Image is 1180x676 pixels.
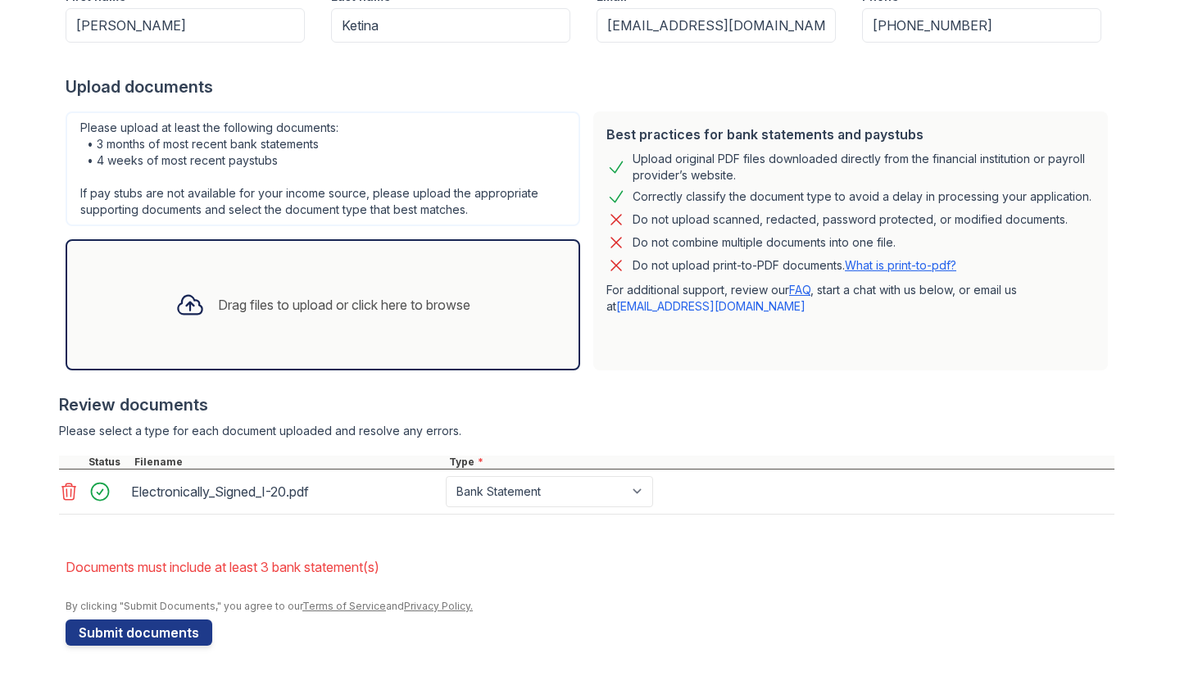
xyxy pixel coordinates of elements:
div: Do not combine multiple documents into one file. [633,233,896,252]
div: By clicking "Submit Documents," you agree to our and [66,600,1114,613]
p: For additional support, review our , start a chat with us below, or email us at [606,282,1095,315]
div: Filename [131,456,446,469]
div: Best practices for bank statements and paystubs [606,125,1095,144]
div: Do not upload scanned, redacted, password protected, or modified documents. [633,210,1068,229]
div: Review documents [59,393,1114,416]
div: Upload documents [66,75,1114,98]
div: Correctly classify the document type to avoid a delay in processing your application. [633,187,1091,206]
div: Please upload at least the following documents: • 3 months of most recent bank statements • 4 wee... [66,111,580,226]
a: Terms of Service [302,600,386,612]
a: FAQ [789,283,810,297]
div: Type [446,456,1114,469]
button: Submit documents [66,619,212,646]
div: Status [85,456,131,469]
div: Please select a type for each document uploaded and resolve any errors. [59,423,1114,439]
div: Drag files to upload or click here to browse [218,295,470,315]
p: Do not upload print-to-PDF documents. [633,257,956,274]
a: [EMAIL_ADDRESS][DOMAIN_NAME] [616,299,806,313]
a: What is print-to-pdf? [845,258,956,272]
div: Electronically_Signed_I-20.pdf [131,479,439,505]
div: Upload original PDF files downloaded directly from the financial institution or payroll provider’... [633,151,1095,184]
a: Privacy Policy. [404,600,473,612]
li: Documents must include at least 3 bank statement(s) [66,551,1114,583]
